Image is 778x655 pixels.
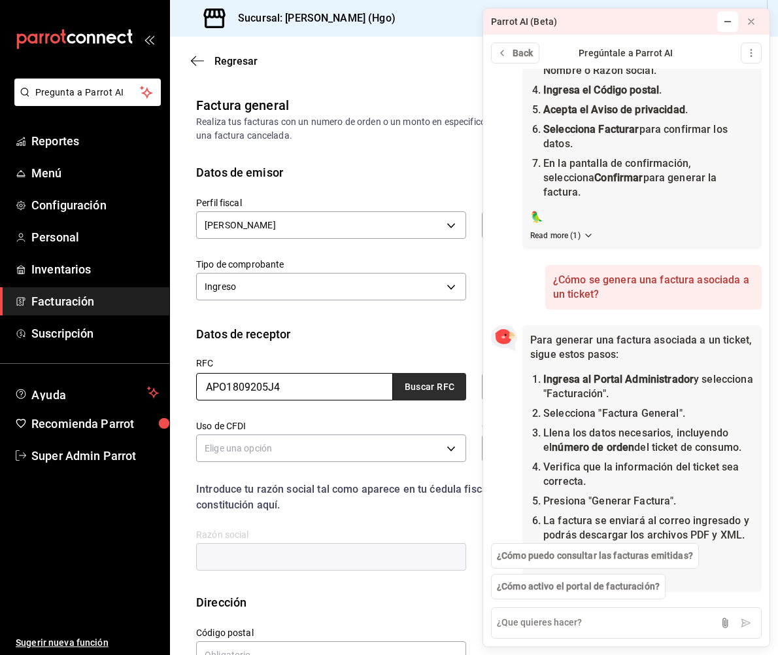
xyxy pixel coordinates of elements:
[594,171,643,184] strong: Confirmar
[31,385,142,400] span: Ayuda
[491,15,557,29] div: Parrot AI (Beta)
[543,460,754,489] li: Verifica que la información del ticket sea correcta.
[543,426,754,455] li: Llena los datos necesarios, incluyendo el del ticket de consumo.
[553,273,754,302] span: ¿Cómo se genera una factura asociada a un ticket?
[196,211,466,239] div: [PERSON_NAME]
[543,372,754,401] li: y selecciona "Facturación".
[491,574,666,599] button: ¿Cómo activo el portal de facturación?
[497,549,693,563] span: ¿Cómo puedo consultar las facturas emitidas?
[31,325,159,342] span: Suscripción
[31,164,159,182] span: Menú
[491,43,539,63] button: Back
[205,280,236,293] span: Ingreso
[543,514,754,542] li: La factura se enviará al correo ingresado y podrás descargar los archivos PDF y XML.
[196,198,466,207] label: Perfil fiscal
[543,156,754,200] li: En la pantalla de confirmación, selecciona para generar la factura.
[482,373,752,400] div: Elige una opción
[196,482,752,513] div: Introduce tu razón social tal como aparece en tu ćedula fiscal, es importante que no escribas el ...
[482,421,752,431] label: Correo electrónico
[543,103,685,116] strong: Acepta el Aviso de privacidad
[482,360,752,369] label: Régimen fiscal
[196,530,466,539] label: Razón social
[196,434,466,462] div: Elige una opción
[31,292,159,310] span: Facturación
[552,441,634,453] strong: número de orden
[497,580,660,593] span: ¿Cómo activo el portal de facturación?
[196,325,290,343] div: Datos de receptor
[196,593,246,611] div: Dirección
[543,103,754,117] li: .
[530,210,754,224] p: 🦜
[543,84,659,96] strong: Ingresa el Código postal
[35,86,141,99] span: Pregunta a Parrot AI
[482,198,752,207] label: Marca
[543,122,754,151] li: para confirmar los datos.
[31,260,159,278] span: Inventarios
[543,373,694,385] strong: Ingresa al Portal Administrador
[31,132,159,150] span: Reportes
[530,230,594,241] button: Read more (1)
[228,10,396,26] h3: Sucursal: [PERSON_NAME] (Hgo)
[530,333,754,362] p: Para generar una factura asociada a un ticket, sigue estos pasos:
[214,55,258,67] span: Regresar
[543,83,754,97] li: .
[31,447,159,465] span: Super Admin Parrot
[196,164,283,181] div: Datos de emisor
[31,415,159,433] span: Recomienda Parrot
[196,260,466,269] label: Tipo de comprobante
[196,628,466,637] label: Código postal
[196,421,466,431] label: Uso de CFDI
[31,196,159,214] span: Configuración
[14,79,161,106] button: Pregunta a Parrot AI
[16,636,159,650] span: Sugerir nueva función
[9,95,161,109] a: Pregunta a Parrot AI
[31,228,159,246] span: Personal
[543,406,754,421] li: Selecciona "Factura General".
[191,55,258,67] button: Regresar
[539,46,713,60] div: Pregúntale a Parrot AI
[491,543,699,569] button: ¿Cómo puedo consultar las facturas emitidas?
[513,46,533,60] span: Back
[144,34,154,44] button: open_drawer_menu
[196,115,752,143] div: Realiza tus facturas con un numero de orden o un monto en especifico; También puedes realizar una...
[196,96,289,115] div: Factura general
[196,359,466,368] label: RFC
[543,123,639,135] strong: Selecciona Facturar
[393,373,466,400] button: Buscar RFC
[543,494,754,508] li: Presiona "Generar Factura".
